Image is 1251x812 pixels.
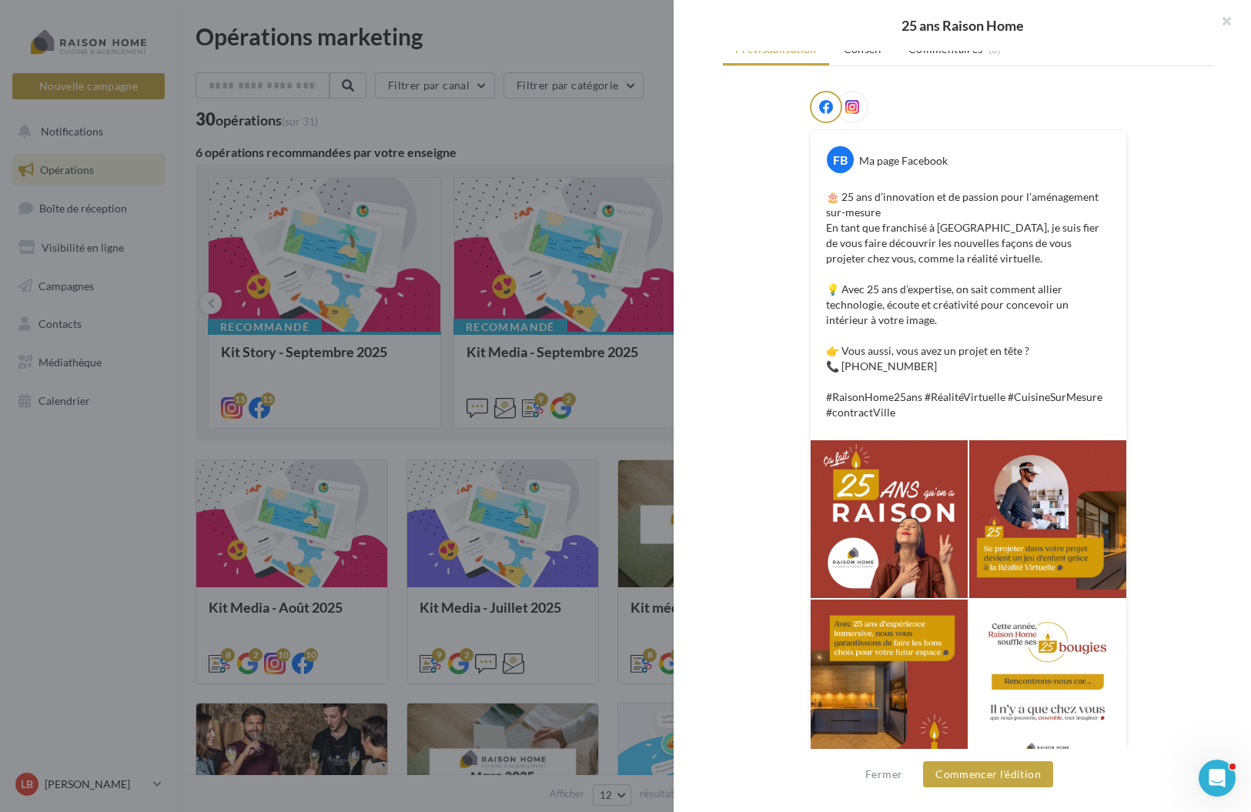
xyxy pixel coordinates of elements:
iframe: Intercom live chat [1199,760,1236,797]
div: 25 ans Raison Home [698,18,1226,32]
div: Ma page Facebook [859,153,948,169]
button: Fermer [859,765,908,784]
button: Commencer l'édition [923,761,1053,787]
div: FB [827,146,854,173]
p: 🎂 25 ans d’innovation et de passion pour l’aménagement sur-mesure En tant que franchisé à [GEOGRA... [826,189,1111,420]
